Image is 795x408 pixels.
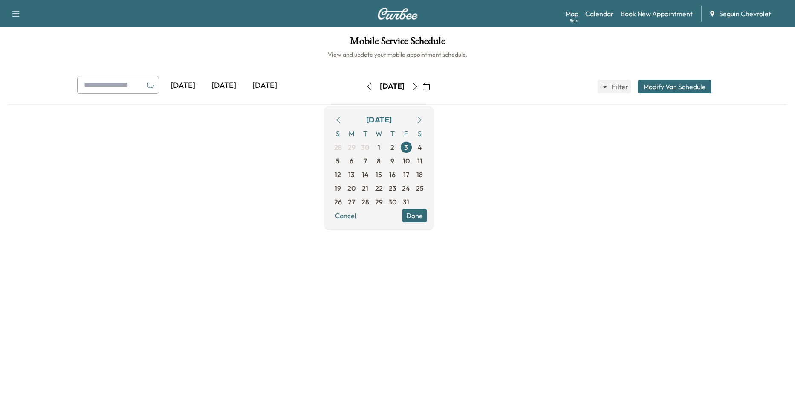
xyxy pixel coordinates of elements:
span: 14 [362,169,369,180]
div: [DATE] [380,81,405,92]
span: 10 [403,156,410,166]
span: 24 [402,183,410,193]
span: 26 [334,197,342,207]
span: 8 [377,156,381,166]
span: 23 [389,183,396,193]
span: 18 [416,169,423,180]
span: 28 [334,142,342,152]
span: 11 [417,156,422,166]
span: 27 [348,197,355,207]
span: S [331,127,345,140]
img: Curbee Logo [377,8,418,20]
span: 13 [348,169,355,180]
span: 29 [348,142,356,152]
span: 19 [335,183,341,193]
button: Done [402,209,427,222]
span: 25 [416,183,424,193]
span: 7 [364,156,367,166]
div: [DATE] [162,76,203,96]
span: 30 [361,142,369,152]
span: W [372,127,386,140]
span: Seguin Chevrolet [719,9,771,19]
span: 28 [361,197,369,207]
span: S [413,127,427,140]
a: MapBeta [565,9,578,19]
span: Filter [612,82,627,92]
span: 22 [375,183,383,193]
button: Cancel [331,209,360,222]
div: [DATE] [203,76,244,96]
span: 31 [403,197,409,207]
span: 12 [335,169,341,180]
span: T [358,127,372,140]
span: 3 [404,142,408,152]
span: 4 [418,142,422,152]
span: 21 [362,183,368,193]
a: Book New Appointment [621,9,693,19]
div: Beta [570,17,578,24]
a: Calendar [585,9,614,19]
span: 2 [390,142,394,152]
button: Filter [598,80,631,93]
span: 17 [403,169,409,180]
span: 9 [390,156,394,166]
span: 5 [336,156,340,166]
span: 16 [389,169,396,180]
h1: Mobile Service Schedule [9,36,786,50]
button: Modify Van Schedule [638,80,711,93]
span: 29 [375,197,383,207]
span: M [345,127,358,140]
h6: View and update your mobile appointment schedule. [9,50,786,59]
span: F [399,127,413,140]
span: 15 [376,169,382,180]
span: 1 [378,142,380,152]
span: 20 [347,183,356,193]
div: [DATE] [244,76,285,96]
span: 6 [350,156,353,166]
span: 30 [388,197,396,207]
span: T [386,127,399,140]
div: [DATE] [366,114,392,126]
